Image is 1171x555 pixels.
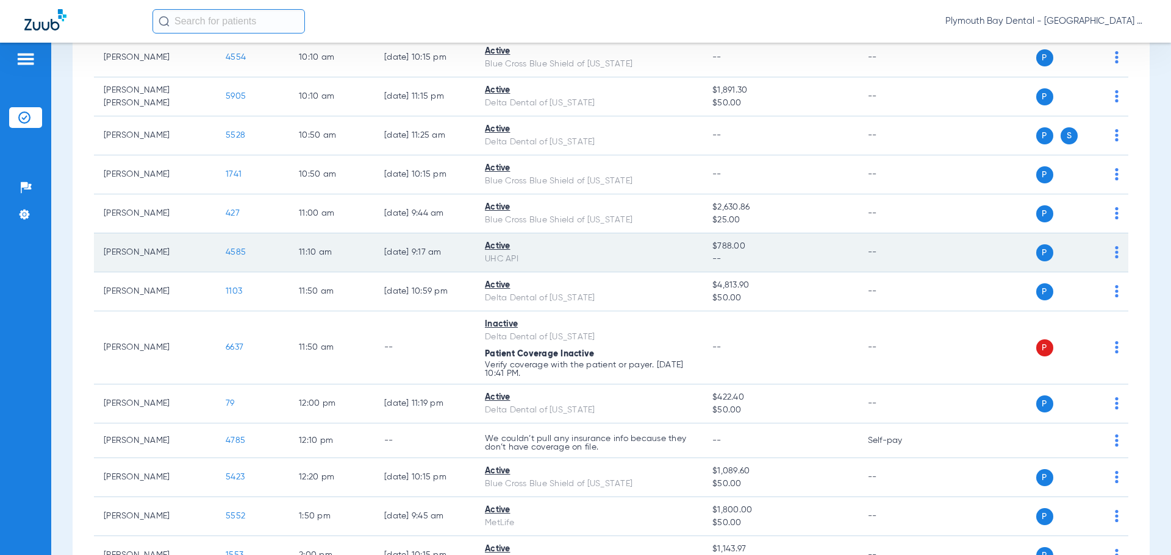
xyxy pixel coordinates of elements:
[1036,508,1053,525] span: P
[1036,88,1053,105] span: P
[289,233,374,272] td: 11:10 AM
[1115,285,1119,297] img: group-dot-blue.svg
[712,279,848,292] span: $4,813.90
[374,272,475,311] td: [DATE] 10:59 PM
[485,465,693,478] div: Active
[289,311,374,384] td: 11:50 AM
[485,175,693,188] div: Blue Cross Blue Shield of [US_STATE]
[226,436,245,445] span: 4785
[485,240,693,253] div: Active
[226,399,235,408] span: 79
[374,384,475,423] td: [DATE] 11:19 PM
[374,458,475,497] td: [DATE] 10:15 PM
[1115,90,1119,102] img: group-dot-blue.svg
[712,478,848,490] span: $50.00
[858,38,940,77] td: --
[712,84,848,97] span: $1,891.30
[374,38,475,77] td: [DATE] 10:15 PM
[485,162,693,175] div: Active
[226,343,243,352] span: 6637
[858,155,940,194] td: --
[485,97,693,110] div: Delta Dental of [US_STATE]
[289,155,374,194] td: 10:50 AM
[858,311,940,384] td: --
[94,384,216,423] td: [PERSON_NAME]
[485,123,693,136] div: Active
[712,343,722,352] span: --
[485,331,693,344] div: Delta Dental of [US_STATE]
[94,38,216,77] td: [PERSON_NAME]
[485,517,693,529] div: MetLife
[712,170,722,179] span: --
[712,504,848,517] span: $1,800.00
[485,279,693,292] div: Active
[485,253,693,266] div: UHC API
[712,97,848,110] span: $50.00
[94,311,216,384] td: [PERSON_NAME]
[485,318,693,331] div: Inactive
[289,272,374,311] td: 11:50 AM
[1036,166,1053,183] span: P
[485,404,693,417] div: Delta Dental of [US_STATE]
[94,155,216,194] td: [PERSON_NAME]
[712,292,848,305] span: $50.00
[1036,244,1053,261] span: P
[712,391,848,404] span: $422.40
[858,77,940,116] td: --
[485,45,693,58] div: Active
[858,458,940,497] td: --
[712,201,848,214] span: $2,630.86
[1115,434,1119,447] img: group-dot-blue.svg
[226,92,246,101] span: 5905
[858,194,940,233] td: --
[94,77,216,116] td: [PERSON_NAME] [PERSON_NAME]
[1036,127,1053,144] span: P
[226,53,246,62] span: 4554
[1036,205,1053,222] span: P
[289,77,374,116] td: 10:10 AM
[226,170,242,179] span: 1741
[289,458,374,497] td: 12:20 PM
[712,240,848,253] span: $788.00
[858,384,940,423] td: --
[485,136,693,149] div: Delta Dental of [US_STATE]
[374,497,475,536] td: [DATE] 9:45 AM
[24,9,66,30] img: Zuub Logo
[94,458,216,497] td: [PERSON_NAME]
[485,478,693,490] div: Blue Cross Blue Shield of [US_STATE]
[289,423,374,458] td: 12:10 PM
[858,233,940,272] td: --
[1036,395,1053,412] span: P
[226,473,245,481] span: 5423
[712,517,848,529] span: $50.00
[1061,127,1078,144] span: S
[712,436,722,445] span: --
[289,116,374,155] td: 10:50 AM
[712,465,848,478] span: $1,089.60
[226,248,246,256] span: 4585
[1115,207,1119,219] img: group-dot-blue.svg
[858,423,940,458] td: Self-pay
[226,512,245,520] span: 5552
[94,233,216,272] td: [PERSON_NAME]
[152,9,305,34] input: Search for patients
[858,497,940,536] td: --
[94,272,216,311] td: [PERSON_NAME]
[1115,341,1119,353] img: group-dot-blue.svg
[858,272,940,311] td: --
[374,155,475,194] td: [DATE] 10:15 PM
[485,434,693,451] p: We couldn’t pull any insurance info because they don’t have coverage on file.
[159,16,170,27] img: Search Icon
[374,116,475,155] td: [DATE] 11:25 AM
[485,84,693,97] div: Active
[858,116,940,155] td: --
[1115,168,1119,180] img: group-dot-blue.svg
[16,52,35,66] img: hamburger-icon
[1115,129,1119,141] img: group-dot-blue.svg
[226,209,240,217] span: 427
[712,131,722,140] span: --
[1036,339,1053,356] span: P
[1036,469,1053,486] span: P
[226,287,242,295] span: 1103
[289,497,374,536] td: 1:50 PM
